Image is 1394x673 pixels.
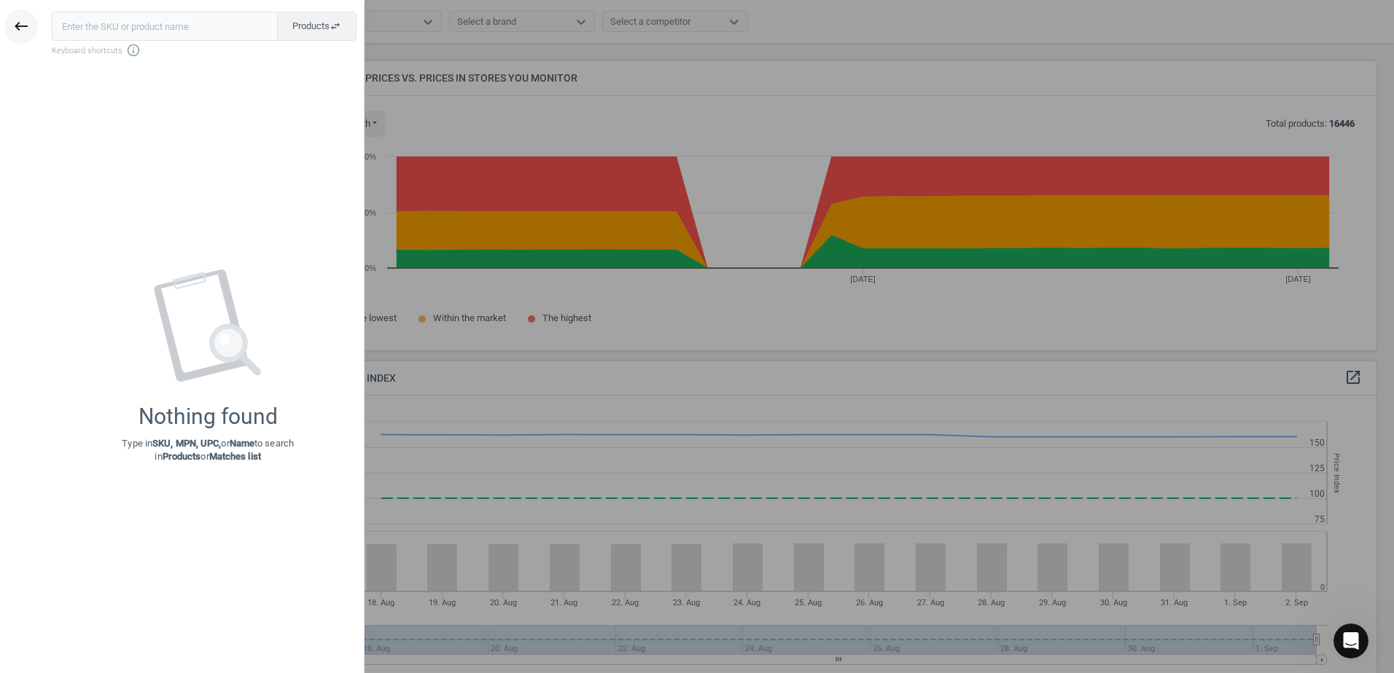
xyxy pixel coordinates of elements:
[139,404,278,430] div: Nothing found
[52,12,278,41] input: Enter the SKU or product name
[163,451,201,462] strong: Products
[292,20,341,33] span: Products
[230,438,254,449] strong: Name
[277,12,357,41] button: Productsswap_horiz
[209,451,261,462] strong: Matches list
[4,9,38,44] button: keyboard_backspace
[1333,623,1368,658] iframe: Intercom live chat
[126,43,141,58] i: info_outline
[52,43,357,58] span: Keyboard shortcuts
[152,438,221,449] strong: SKU, MPN, UPC,
[12,17,30,35] i: keyboard_backspace
[330,20,341,32] i: swap_horiz
[122,437,294,463] p: Type in or to search in or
